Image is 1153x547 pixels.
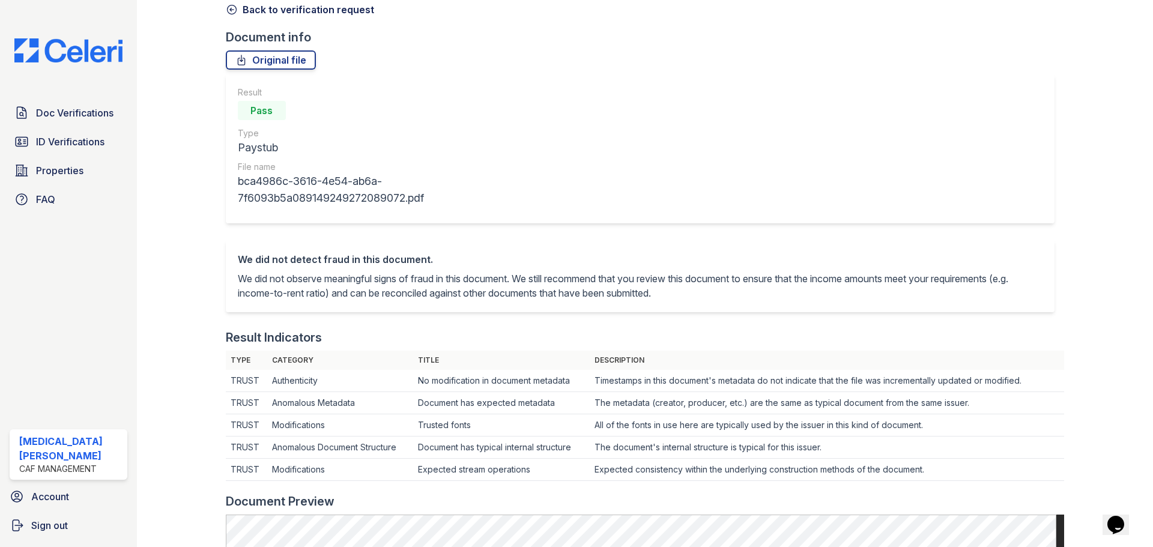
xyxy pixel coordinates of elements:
[238,86,545,98] div: Result
[267,351,413,370] th: Category
[10,159,127,183] a: Properties
[226,2,374,17] a: Back to verification request
[413,351,590,370] th: Title
[36,106,113,120] span: Doc Verifications
[36,134,104,149] span: ID Verifications
[226,370,268,392] td: TRUST
[5,38,132,62] img: CE_Logo_Blue-a8612792a0a2168367f1c8372b55b34899dd931a85d93a1a3d3e32e68fde9ad4.png
[413,437,590,459] td: Document has typical internal structure
[238,101,286,120] div: Pass
[10,187,127,211] a: FAQ
[413,370,590,392] td: No modification in document metadata
[413,414,590,437] td: Trusted fonts
[238,139,545,156] div: Paystub
[36,163,83,178] span: Properties
[226,351,268,370] th: Type
[238,161,545,173] div: File name
[590,392,1064,414] td: The metadata (creator, producer, etc.) are the same as typical document from the same issuer.
[226,392,268,414] td: TRUST
[267,459,413,481] td: Modifications
[238,252,1043,267] div: We did not detect fraud in this document.
[267,437,413,459] td: Anomalous Document Structure
[267,414,413,437] td: Modifications
[5,485,132,509] a: Account
[226,437,268,459] td: TRUST
[238,127,545,139] div: Type
[226,414,268,437] td: TRUST
[413,392,590,414] td: Document has expected metadata
[590,437,1064,459] td: The document's internal structure is typical for this issuer.
[19,434,123,463] div: [MEDICAL_DATA][PERSON_NAME]
[226,459,268,481] td: TRUST
[590,351,1064,370] th: Description
[226,50,316,70] a: Original file
[238,271,1043,300] p: We did not observe meaningful signs of fraud in this document. We still recommend that you review...
[267,392,413,414] td: Anomalous Metadata
[1103,499,1141,535] iframe: chat widget
[267,370,413,392] td: Authenticity
[226,29,1064,46] div: Document info
[10,101,127,125] a: Doc Verifications
[226,493,334,510] div: Document Preview
[5,513,132,537] a: Sign out
[31,489,69,504] span: Account
[31,518,68,533] span: Sign out
[590,370,1064,392] td: Timestamps in this document's metadata do not indicate that the file was incrementally updated or...
[36,192,55,207] span: FAQ
[238,173,545,207] div: bca4986c-3616-4e54-ab6a-7f6093b5a089149249272089072.pdf
[413,459,590,481] td: Expected stream operations
[226,329,322,346] div: Result Indicators
[19,463,123,475] div: CAF Management
[590,459,1064,481] td: Expected consistency within the underlying construction methods of the document.
[10,130,127,154] a: ID Verifications
[590,414,1064,437] td: All of the fonts in use here are typically used by the issuer in this kind of document.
